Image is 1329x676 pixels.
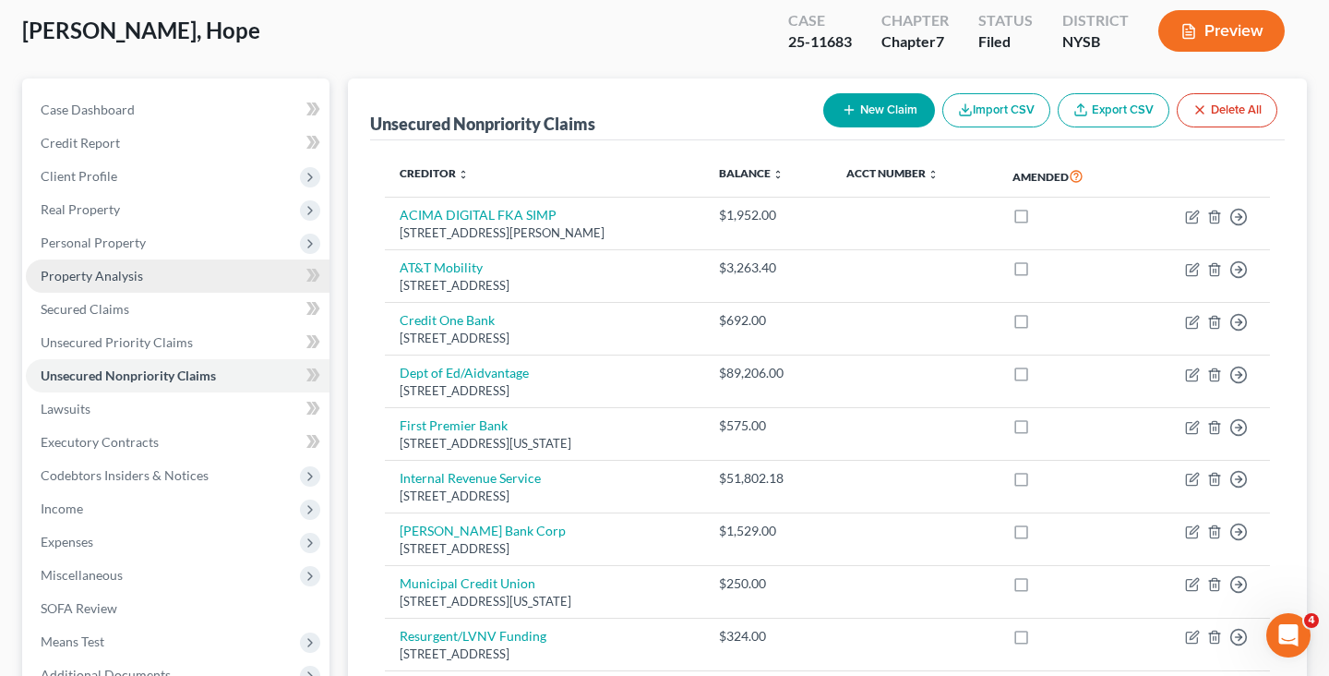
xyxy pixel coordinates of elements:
a: AT&T Mobility [400,260,483,275]
a: Unsecured Priority Claims [26,326,329,359]
a: Secured Claims [26,293,329,326]
div: Unsecured Nonpriority Claims [370,113,595,135]
a: [PERSON_NAME] Bank Corp [400,523,566,538]
a: Municipal Credit Union [400,575,535,591]
button: Delete All [1177,93,1277,127]
div: Chapter [881,10,949,31]
a: Export CSV [1058,93,1169,127]
span: Client Profile [41,168,117,184]
a: Executory Contracts [26,426,329,459]
div: [STREET_ADDRESS] [400,277,689,295]
a: Acct Number unfold_more [846,166,939,180]
button: Preview [1158,10,1285,52]
span: Personal Property [41,235,146,250]
div: $89,206.00 [719,364,818,382]
span: Unsecured Nonpriority Claims [41,368,216,383]
a: Property Analysis [26,260,329,293]
span: Property Analysis [41,268,143,284]
i: unfold_more [772,169,784,180]
span: SOFA Review [41,600,117,616]
div: $250.00 [719,574,818,593]
span: Income [41,501,83,516]
span: Executory Contracts [41,434,159,450]
span: 7 [936,32,944,50]
div: Chapter [881,31,949,53]
span: Real Property [41,201,120,217]
div: NYSB [1062,31,1129,53]
span: Lawsuits [41,401,90,416]
span: Codebtors Insiders & Notices [41,467,209,483]
a: Lawsuits [26,392,329,426]
div: [STREET_ADDRESS] [400,540,689,558]
a: Creditor unfold_more [400,166,469,180]
div: [STREET_ADDRESS][PERSON_NAME] [400,224,689,242]
div: [STREET_ADDRESS] [400,382,689,400]
span: [PERSON_NAME], Hope [22,17,260,43]
div: District [1062,10,1129,31]
i: unfold_more [458,169,469,180]
span: Secured Claims [41,301,129,317]
span: Means Test [41,634,104,649]
span: Credit Report [41,135,120,151]
div: Filed [978,31,1033,53]
div: $51,802.18 [719,469,818,488]
div: [STREET_ADDRESS] [400,488,689,505]
div: $575.00 [719,416,818,435]
span: Expenses [41,534,93,549]
a: Case Dashboard [26,93,329,127]
div: $692.00 [719,311,818,330]
div: $324.00 [719,627,818,646]
div: Case [788,10,852,31]
span: Case Dashboard [41,102,135,117]
div: [STREET_ADDRESS][US_STATE] [400,435,689,453]
span: 4 [1304,613,1319,628]
a: Dept of Ed/Aidvantage [400,365,529,380]
a: ACIMA DIGITAL FKA SIMP [400,207,557,223]
span: Miscellaneous [41,567,123,583]
div: [STREET_ADDRESS][US_STATE] [400,593,689,610]
button: New Claim [823,93,935,127]
a: Credit Report [26,127,329,160]
button: Import CSV [942,93,1050,127]
iframe: Intercom live chat [1266,613,1311,658]
i: unfold_more [928,169,939,180]
a: First Premier Bank [400,417,508,433]
div: 25-11683 [788,31,852,53]
a: Credit One Bank [400,312,495,328]
div: [STREET_ADDRESS] [400,330,689,347]
div: [STREET_ADDRESS] [400,646,689,663]
a: Resurgent/LVNV Funding [400,628,546,644]
a: SOFA Review [26,592,329,625]
a: Balance unfold_more [719,166,784,180]
div: $1,952.00 [719,206,818,224]
span: Unsecured Priority Claims [41,334,193,350]
div: Status [978,10,1033,31]
a: Internal Revenue Service [400,470,541,486]
a: Unsecured Nonpriority Claims [26,359,329,392]
div: $3,263.40 [719,259,818,277]
div: $1,529.00 [719,522,818,540]
th: Amended [998,155,1134,198]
